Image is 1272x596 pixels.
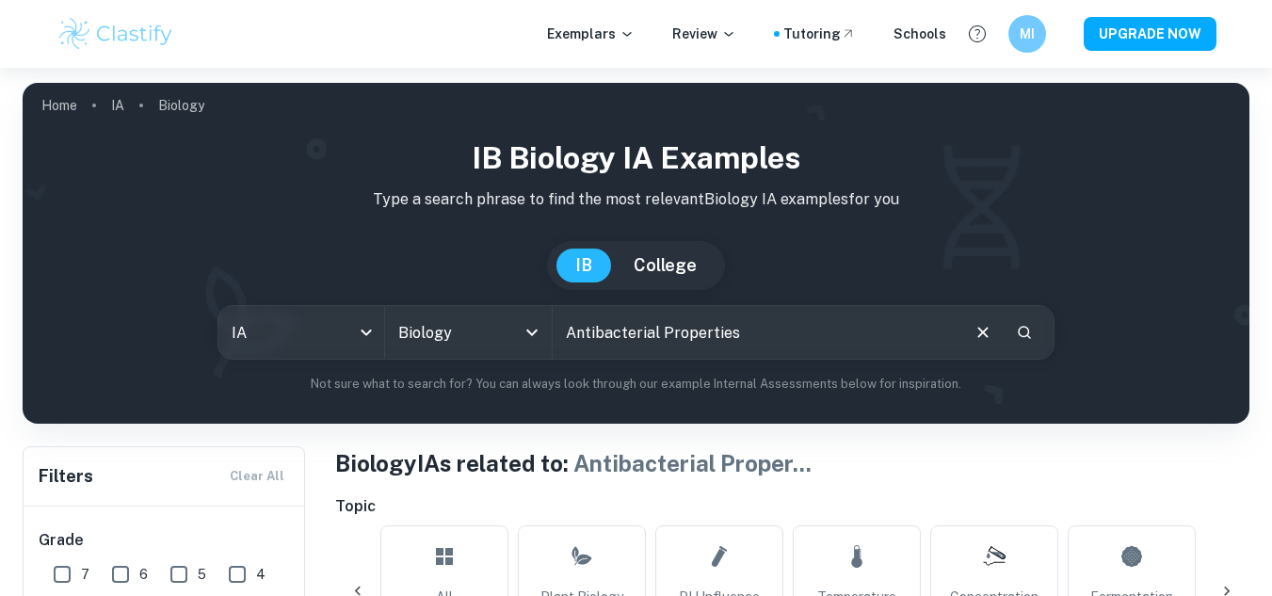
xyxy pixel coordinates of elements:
[38,136,1234,181] h1: IB Biology IA examples
[894,24,946,44] a: Schools
[1008,15,1046,53] button: MI
[573,450,812,476] span: Antibacterial Proper ...
[23,83,1249,424] img: profile cover
[556,249,611,282] button: IB
[256,564,266,585] span: 4
[1084,17,1216,51] button: UPGRADE NOW
[1016,24,1038,44] h6: MI
[1008,316,1040,348] button: Search
[335,495,1249,518] h6: Topic
[615,249,716,282] button: College
[38,188,1234,211] p: Type a search phrase to find the most relevant Biology IA examples for you
[111,92,124,119] a: IA
[783,24,856,44] a: Tutoring
[547,24,635,44] p: Exemplars
[519,319,545,346] button: Open
[158,95,204,116] p: Biology
[39,529,291,552] h6: Grade
[56,15,176,53] img: Clastify logo
[41,92,77,119] a: Home
[961,18,993,50] button: Help and Feedback
[672,24,736,44] p: Review
[335,446,1249,480] h1: Biology IAs related to:
[139,564,148,585] span: 6
[39,463,93,490] h6: Filters
[198,564,206,585] span: 5
[218,306,385,359] div: IA
[553,306,958,359] input: E.g. photosynthesis, coffee and protein, HDI and diabetes...
[965,314,1001,350] button: Clear
[38,375,1234,394] p: Not sure what to search for? You can always look through our example Internal Assessments below f...
[81,564,89,585] span: 7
